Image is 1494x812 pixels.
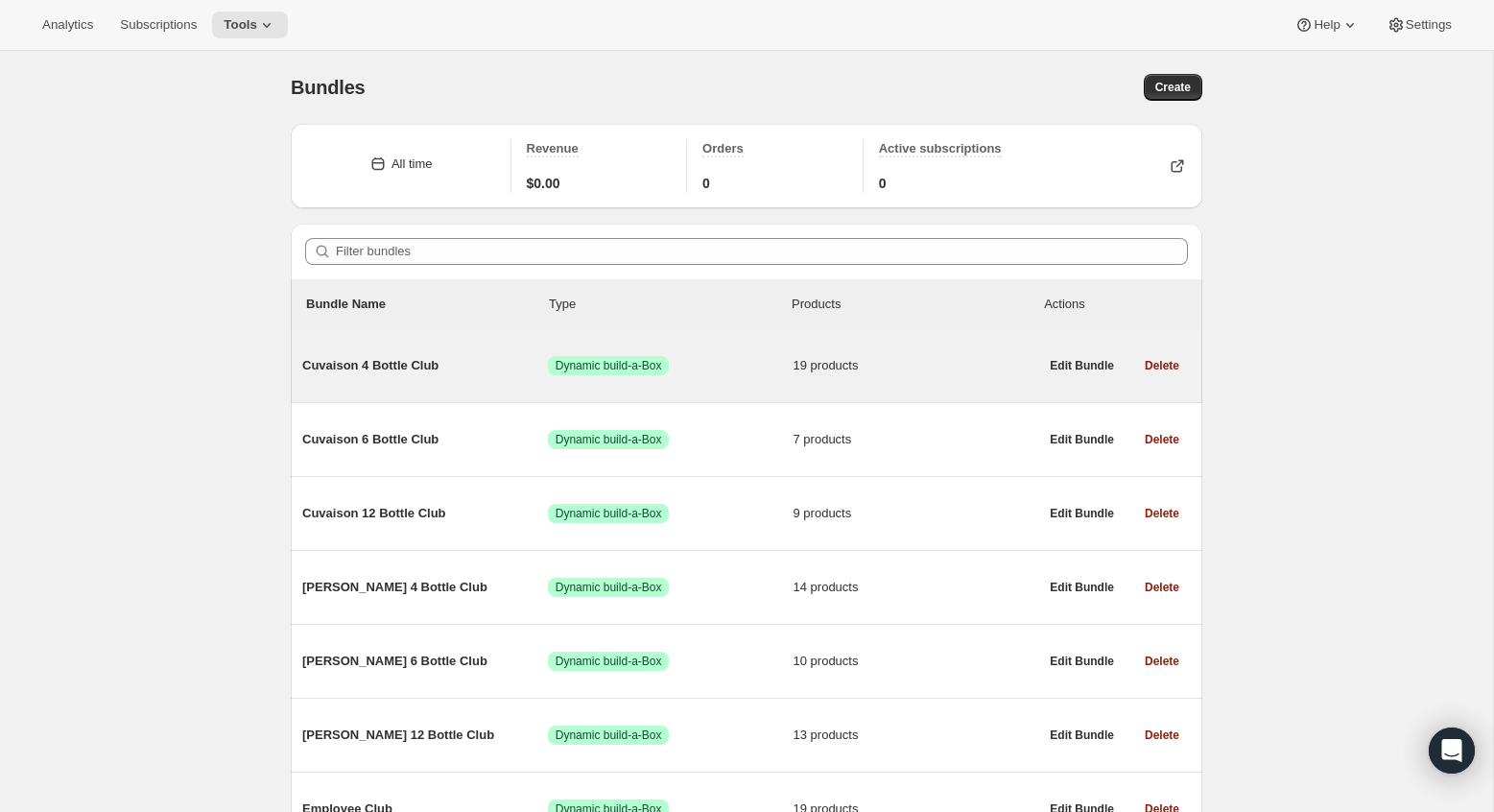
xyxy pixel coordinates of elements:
[1050,506,1114,521] span: Edit Bundle
[549,295,792,314] div: Type
[291,77,366,98] span: Bundles
[794,356,1039,375] span: 19 products
[1145,654,1179,669] span: Delete
[794,430,1039,449] span: 7 products
[1050,432,1114,447] span: Edit Bundle
[556,432,662,447] span: Dynamic build-a-Box
[1050,654,1114,669] span: Edit Bundle
[1050,580,1114,595] span: Edit Bundle
[1044,295,1187,314] div: Actions
[1038,426,1126,453] button: Edit Bundle
[1133,352,1191,379] button: Delete
[1145,580,1179,595] span: Delete
[1145,432,1179,447] span: Delete
[306,295,549,314] p: Bundle Name
[1133,648,1191,675] button: Delete
[702,174,710,193] span: 0
[42,17,93,33] span: Analytics
[1375,12,1463,38] button: Settings
[1133,500,1191,527] button: Delete
[1038,574,1126,601] button: Edit Bundle
[302,726,548,745] span: [PERSON_NAME] 12 Bottle Club
[1314,17,1340,33] span: Help
[1133,722,1191,749] button: Delete
[1038,648,1126,675] button: Edit Bundle
[1038,352,1126,379] button: Edit Bundle
[1406,17,1452,33] span: Settings
[212,12,288,38] button: Tools
[794,578,1039,597] span: 14 products
[527,141,579,155] span: Revenue
[108,12,208,38] button: Subscriptions
[794,504,1039,523] span: 9 products
[302,504,548,523] span: Cuvaison 12 Bottle Club
[556,654,662,669] span: Dynamic build-a-Box
[302,652,548,671] span: [PERSON_NAME] 6 Bottle Club
[302,578,548,597] span: [PERSON_NAME] 4 Bottle Club
[1133,426,1191,453] button: Delete
[1145,728,1179,743] span: Delete
[556,506,662,521] span: Dynamic build-a-Box
[1429,728,1475,774] div: Open Intercom Messenger
[224,17,257,33] span: Tools
[1283,12,1370,38] button: Help
[302,430,548,449] span: Cuvaison 6 Bottle Club
[879,174,887,193] span: 0
[1155,80,1191,95] span: Create
[527,174,560,193] span: $0.00
[1145,358,1179,373] span: Delete
[556,728,662,743] span: Dynamic build-a-Box
[702,141,744,155] span: Orders
[336,238,1188,265] input: Filter bundles
[391,155,433,174] div: All time
[556,580,662,595] span: Dynamic build-a-Box
[792,295,1034,314] div: Products
[302,356,548,375] span: Cuvaison 4 Bottle Club
[879,141,1002,155] span: Active subscriptions
[1145,506,1179,521] span: Delete
[1144,74,1202,101] button: Create
[1133,574,1191,601] button: Delete
[794,726,1039,745] span: 13 products
[1050,728,1114,743] span: Edit Bundle
[1050,358,1114,373] span: Edit Bundle
[556,358,662,373] span: Dynamic build-a-Box
[1038,500,1126,527] button: Edit Bundle
[1038,722,1126,749] button: Edit Bundle
[120,17,197,33] span: Subscriptions
[794,652,1039,671] span: 10 products
[31,12,105,38] button: Analytics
